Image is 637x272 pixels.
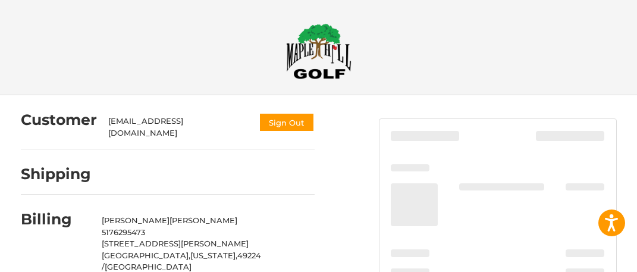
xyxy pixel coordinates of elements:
[102,251,190,260] span: [GEOGRAPHIC_DATA],
[102,227,145,237] span: 5176295473
[190,251,237,260] span: [US_STATE],
[21,111,97,129] h2: Customer
[105,262,192,271] span: [GEOGRAPHIC_DATA]
[21,165,91,183] h2: Shipping
[21,210,90,229] h2: Billing
[102,239,249,248] span: [STREET_ADDRESS][PERSON_NAME]
[286,23,352,79] img: Maple Hill Golf
[170,215,237,225] span: [PERSON_NAME]
[259,112,315,132] button: Sign Out
[102,215,170,225] span: [PERSON_NAME]
[108,115,247,139] div: [EMAIL_ADDRESS][DOMAIN_NAME]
